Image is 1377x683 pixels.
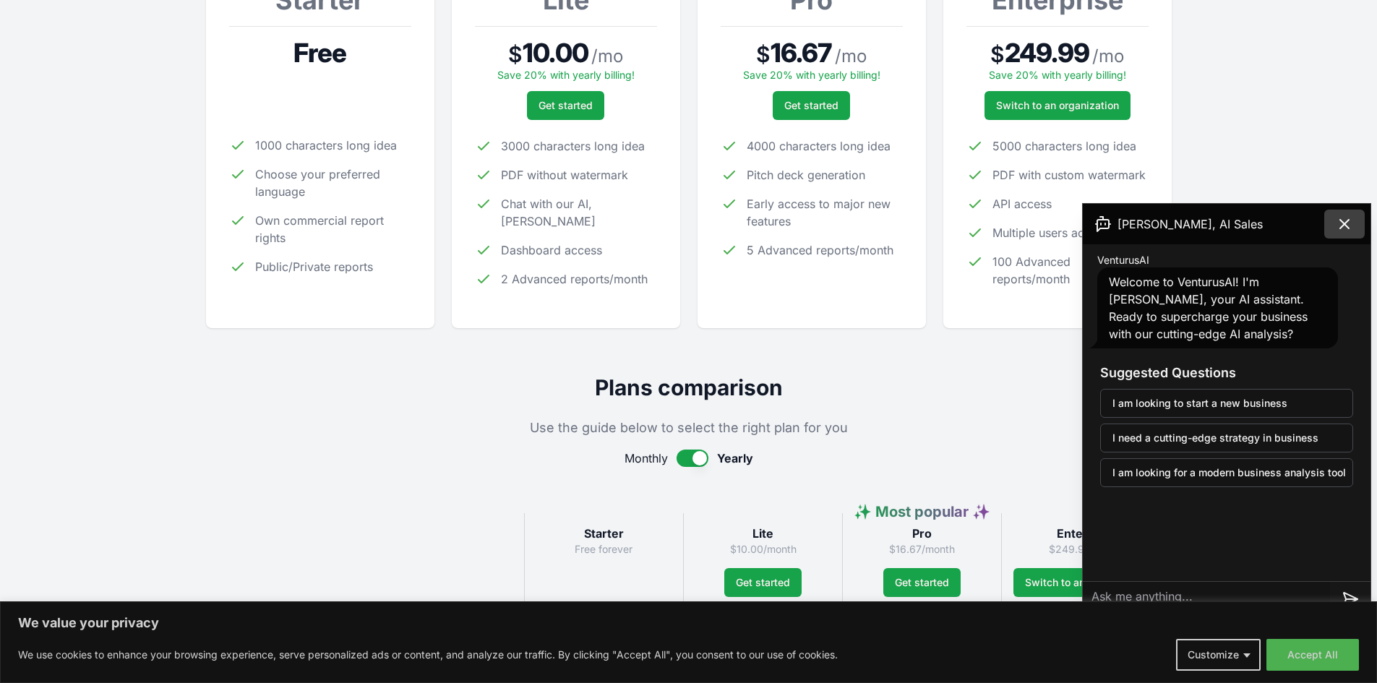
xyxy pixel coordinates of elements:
p: We use cookies to enhance your browsing experience, serve personalized ads or content, and analyz... [18,646,838,663]
span: / mo [1092,45,1124,68]
span: PDF without watermark [501,166,628,184]
span: VenturusAI [1097,253,1149,267]
button: Get started [773,91,850,120]
h3: Starter [536,525,672,542]
button: Customize [1176,639,1261,671]
span: Get started [736,575,790,590]
span: Pitch deck generation [747,166,865,184]
p: $10.00/month [695,542,831,557]
a: Switch to an organization [1013,568,1159,597]
button: I am looking for a modern business analysis tool [1100,458,1353,487]
button: Get started [724,568,802,597]
span: Dashboard access [501,241,602,259]
span: Free [293,38,346,67]
button: Get started [883,568,961,597]
p: Use the guide below to select the right plan for you [206,418,1172,438]
h3: Suggested Questions [1100,363,1353,383]
span: Public/Private reports [255,258,373,275]
span: Welcome to VenturusAI! I'm [PERSON_NAME], your AI assistant. Ready to supercharge your business w... [1109,275,1308,341]
span: Save 20% with yearly billing! [989,69,1126,81]
span: 100 Advanced reports/month [992,253,1149,288]
span: $ [508,41,523,67]
span: 249.99 [1005,38,1089,67]
h2: Plans comparison [206,374,1172,400]
a: Switch to an organization [985,91,1131,120]
span: Save 20% with yearly billing! [743,69,880,81]
span: 5000 characters long idea [992,137,1136,155]
p: $16.67/month [854,542,990,557]
span: PDF with custom watermark [992,166,1146,184]
span: Own commercial report rights [255,212,411,246]
span: Early access to major new features [747,195,903,230]
span: 1000 characters long idea [255,137,397,154]
span: Multiple users access [992,224,1109,241]
p: Free forever [536,542,672,557]
span: Get started [895,575,949,590]
span: 2 Advanced reports/month [501,270,648,288]
span: Get started [539,98,593,113]
span: Save 20% with yearly billing! [497,69,635,81]
span: Choose your preferred language [255,166,411,200]
span: 4000 characters long idea [747,137,891,155]
span: / mo [591,45,623,68]
h3: Lite [695,525,831,542]
span: ✨ Most popular ✨ [854,503,990,520]
span: 16.67 [771,38,833,67]
h3: Pro [854,525,990,542]
span: Get started [784,98,838,113]
span: [PERSON_NAME], AI Sales [1118,215,1263,233]
span: 5 Advanced reports/month [747,241,893,259]
span: $ [756,41,771,67]
button: Accept All [1266,639,1359,671]
button: I am looking to start a new business [1100,389,1353,418]
span: $ [990,41,1005,67]
span: 3000 characters long idea [501,137,645,155]
p: $249.99/month [1013,542,1159,557]
span: Yearly [717,450,753,467]
p: We value your privacy [18,614,1359,632]
span: 10.00 [523,38,588,67]
span: / mo [835,45,867,68]
span: API access [992,195,1052,212]
h3: Enterprise [1013,525,1159,542]
button: I need a cutting-edge strategy in business [1100,424,1353,452]
span: Monthly [625,450,668,467]
span: Chat with our AI, [PERSON_NAME] [501,195,657,230]
button: Get started [527,91,604,120]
